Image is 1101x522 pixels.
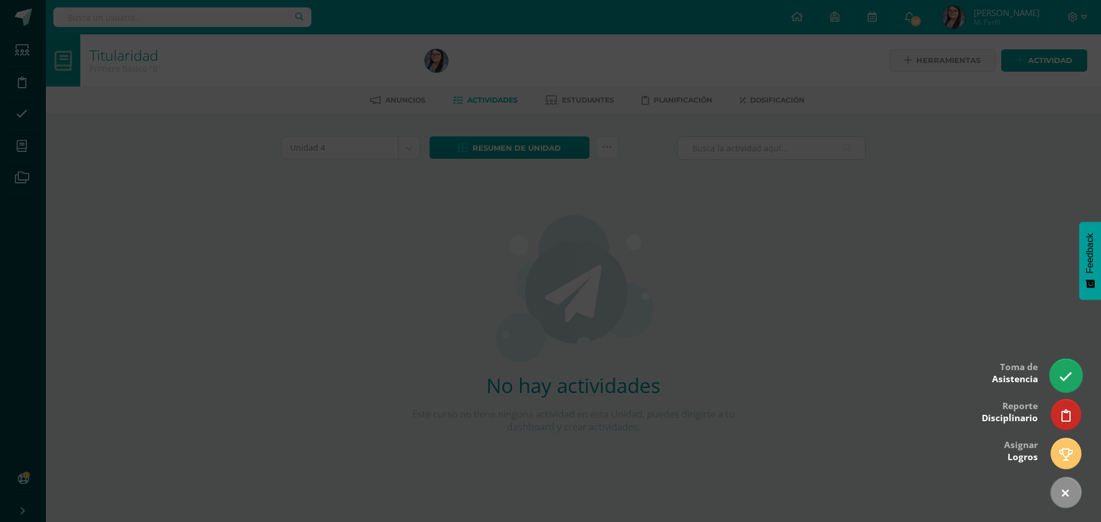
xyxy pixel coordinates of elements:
[992,373,1038,385] span: Asistencia
[992,354,1038,391] div: Toma de
[1085,233,1095,273] span: Feedback
[982,393,1038,430] div: Reporte
[1004,431,1038,469] div: Asignar
[1008,451,1038,463] span: Logros
[982,412,1038,424] span: Disciplinario
[1079,222,1101,300] button: Feedback - Mostrar encuesta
